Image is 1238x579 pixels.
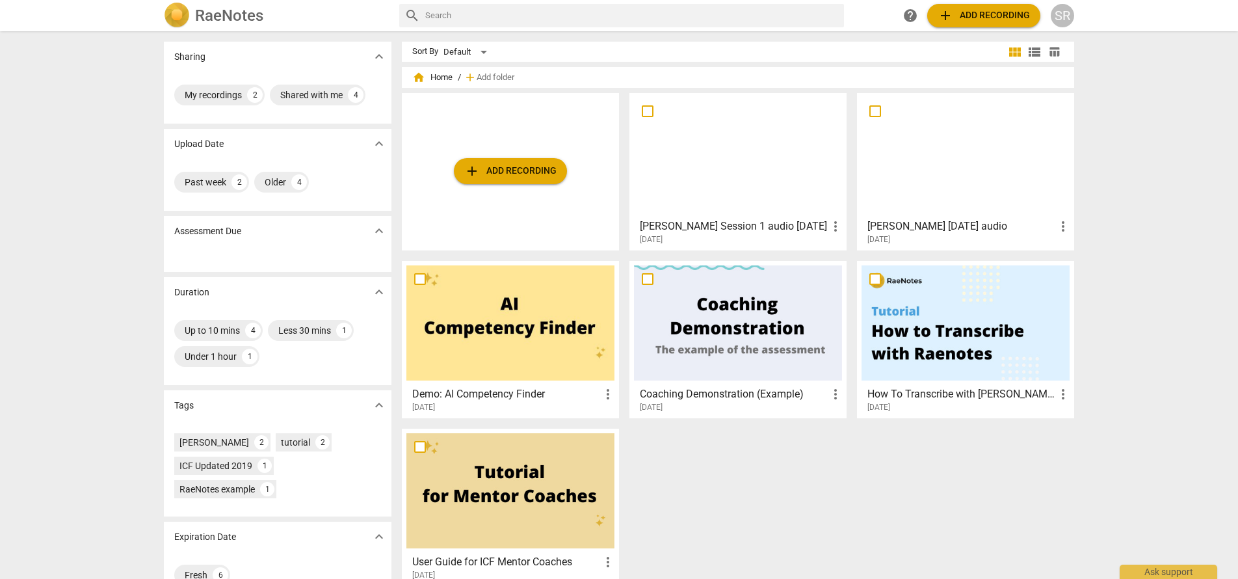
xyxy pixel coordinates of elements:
[600,554,616,570] span: more_vert
[862,265,1070,412] a: How To Transcribe with [PERSON_NAME][DATE]
[164,3,190,29] img: Logo
[862,98,1070,245] a: [PERSON_NAME] [DATE] audio[DATE]
[185,350,237,363] div: Under 1 hour
[1048,46,1060,58] span: table_chart
[425,5,839,26] input: Search
[369,221,389,241] button: Show more
[464,163,480,179] span: add
[242,349,257,364] div: 1
[247,87,263,103] div: 2
[179,436,249,449] div: [PERSON_NAME]
[371,49,387,64] span: expand_more
[369,282,389,302] button: Show more
[867,234,890,245] span: [DATE]
[600,386,616,402] span: more_vert
[412,71,453,84] span: Home
[280,88,343,101] div: Shared with me
[179,483,255,496] div: RaeNotes example
[371,397,387,413] span: expand_more
[369,396,389,415] button: Show more
[867,402,890,413] span: [DATE]
[371,529,387,545] span: expand_more
[828,386,843,402] span: more_vert
[406,265,614,412] a: Demo: AI Competency Finder[DATE]
[369,47,389,66] button: Show more
[336,323,352,338] div: 1
[254,435,269,450] div: 2
[412,554,600,570] h3: User Guide for ICF Mentor Coaches
[231,174,247,190] div: 2
[1007,44,1023,60] span: view_module
[640,219,828,234] h3: Haley Session 1 audio July 24 2025
[291,174,307,190] div: 4
[412,71,425,84] span: home
[454,158,567,184] button: Upload
[464,163,557,179] span: Add recording
[1025,42,1044,62] button: List view
[464,71,477,84] span: add
[458,73,461,83] span: /
[640,234,663,245] span: [DATE]
[185,324,240,337] div: Up to 10 mins
[1055,219,1071,234] span: more_vert
[412,47,438,57] div: Sort By
[1005,42,1025,62] button: Tile view
[174,399,194,412] p: Tags
[315,435,330,450] div: 2
[174,530,236,544] p: Expiration Date
[369,527,389,546] button: Show more
[828,219,843,234] span: more_vert
[174,50,205,64] p: Sharing
[257,459,272,473] div: 1
[195,7,263,25] h2: RaeNotes
[412,386,600,402] h3: Demo: AI Competency Finder
[634,98,842,245] a: [PERSON_NAME] Session 1 audio [DATE][DATE]
[443,42,492,62] div: Default
[634,265,842,412] a: Coaching Demonstration (Example)[DATE]
[245,323,261,338] div: 4
[412,402,435,413] span: [DATE]
[260,482,274,496] div: 1
[927,4,1040,27] button: Upload
[938,8,1030,23] span: Add recording
[164,3,389,29] a: LogoRaeNotes
[185,176,226,189] div: Past week
[174,137,224,151] p: Upload Date
[477,73,514,83] span: Add folder
[371,136,387,152] span: expand_more
[640,402,663,413] span: [DATE]
[174,286,209,299] p: Duration
[867,386,1055,402] h3: How To Transcribe with RaeNotes
[902,8,918,23] span: help
[938,8,953,23] span: add
[185,88,242,101] div: My recordings
[1120,565,1217,579] div: Ask support
[179,459,252,472] div: ICF Updated 2019
[404,8,420,23] span: search
[640,386,828,402] h3: Coaching Demonstration (Example)
[1055,386,1071,402] span: more_vert
[371,223,387,239] span: expand_more
[369,134,389,154] button: Show more
[278,324,331,337] div: Less 30 mins
[371,284,387,300] span: expand_more
[1027,44,1042,60] span: view_list
[1051,4,1074,27] button: SR
[265,176,286,189] div: Older
[867,219,1055,234] h3: Brenda July 23 2025 audio
[348,87,363,103] div: 4
[174,224,241,238] p: Assessment Due
[281,436,310,449] div: tutorial
[899,4,922,27] a: Help
[1044,42,1064,62] button: Table view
